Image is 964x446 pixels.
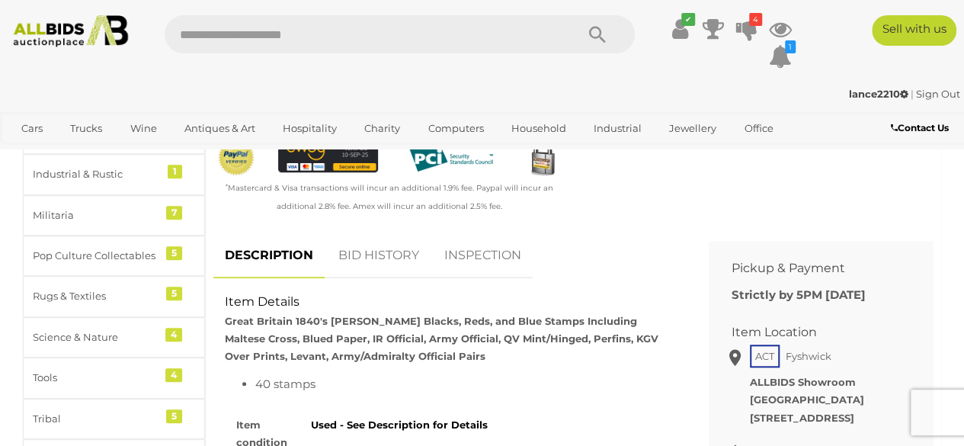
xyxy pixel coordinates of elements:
b: Contact Us [891,122,949,133]
div: Pop Culture Collectables [33,247,159,265]
div: Tools [33,369,159,387]
div: 7 [166,206,182,220]
i: ✔ [681,13,695,26]
a: INSPECTION [433,233,533,278]
div: 5 [166,287,182,300]
a: lance2210 [849,88,911,100]
div: 5 [166,246,182,260]
div: 1 [168,165,182,178]
h2: Pickup & Payment [732,262,888,275]
a: Rugs & Textiles 5 [23,276,205,316]
a: Charity [354,116,410,141]
button: Search [559,15,635,53]
strong: ALLBIDS Showroom [GEOGRAPHIC_DATA] [750,376,864,406]
a: Jewellery [659,116,726,141]
a: BID HISTORY [327,233,431,278]
div: Tribal [33,410,159,428]
a: 4 [735,15,758,43]
small: Mastercard & Visa transactions will incur an additional 1.9% fee. Paypal will incur an additional... [226,183,553,210]
span: ACT [750,345,780,367]
img: Allbids.com.au [7,15,134,47]
div: 4 [165,328,182,342]
div: 4 [165,368,182,382]
a: Tools 4 [23,358,205,398]
div: Militaria [33,207,159,224]
strong: lance2210 [849,88,908,100]
img: Secured by Rapid SSL [524,139,562,177]
a: Office [734,116,783,141]
a: Computers [418,116,493,141]
i: 1 [785,40,796,53]
strong: Great Britain 1840's [PERSON_NAME] Blacks, Reds, and Blue Stamps Including Maltese Cross, Blued P... [225,315,658,363]
a: Sports [11,141,62,166]
strong: Used - See Description for Details [311,419,488,431]
a: Trucks [60,116,112,141]
a: Pop Culture Collectables 5 [23,236,205,276]
a: Tribal 5 [23,399,205,439]
h2: Item Location [732,326,888,339]
div: Science & Nature [33,329,159,346]
img: PCI DSS compliant [401,139,501,178]
span: | [911,88,914,100]
a: Hospitality [273,116,347,141]
a: Household [501,116,576,141]
img: eWAY Payment Gateway [278,139,378,172]
div: Industrial & Rustic [33,165,159,183]
a: Cars [11,116,53,141]
a: [GEOGRAPHIC_DATA] [70,141,198,166]
h2: Item Details [225,295,674,309]
a: Antiques & Art [175,116,265,141]
i: 4 [749,13,762,26]
a: Militaria 7 [23,195,205,236]
a: Industrial [584,116,652,141]
a: Science & Nature 4 [23,317,205,358]
a: Industrial & Rustic 1 [23,154,205,194]
img: Official PayPal Seal [217,139,255,176]
a: Wine [120,116,166,141]
a: ✔ [668,15,691,43]
div: Rugs & Textiles [33,287,159,305]
span: Fyshwick [782,346,835,366]
a: DESCRIPTION [213,233,325,278]
a: Contact Us [891,120,953,136]
li: 40 stamps [255,374,674,394]
strong: [STREET_ADDRESS] [750,412,854,424]
a: Sign Out [916,88,960,100]
a: Sell with us [872,15,956,46]
a: 1 [769,43,792,70]
div: 5 [166,409,182,423]
b: Strictly by 5PM [DATE] [732,287,866,302]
